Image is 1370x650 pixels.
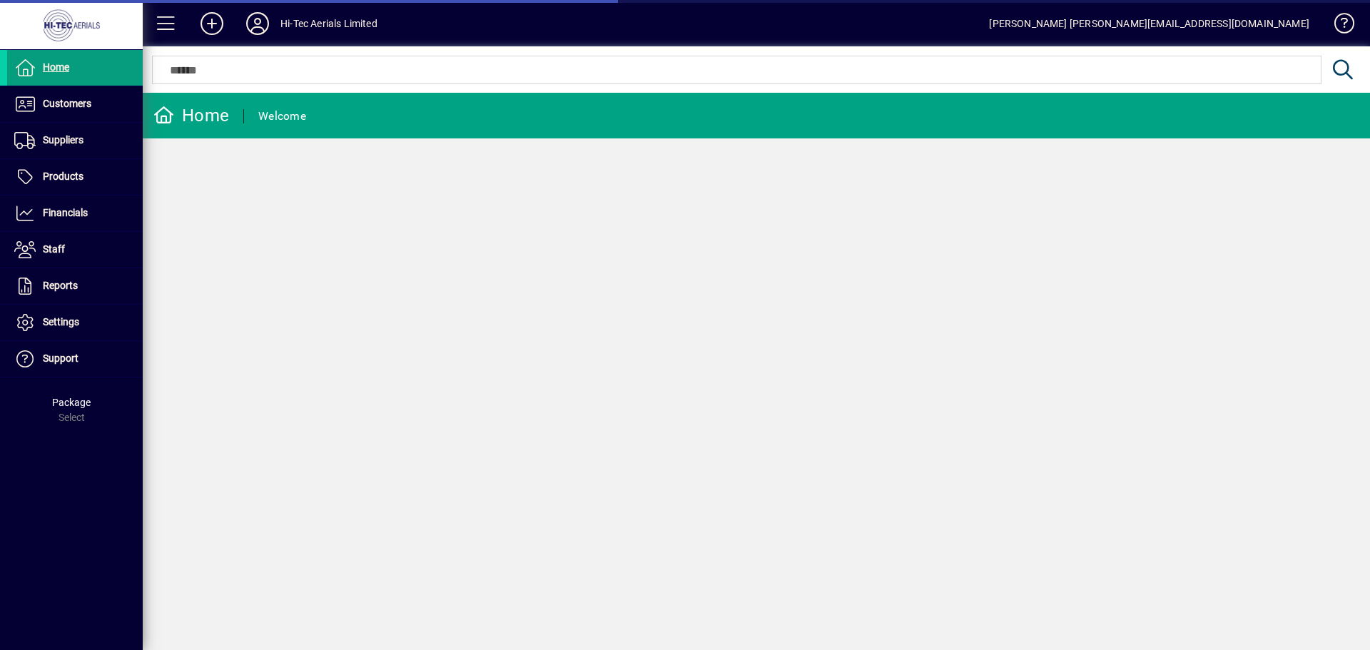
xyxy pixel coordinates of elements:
a: Knowledge Base [1324,3,1352,49]
a: Suppliers [7,123,143,158]
div: Welcome [258,105,306,128]
a: Customers [7,86,143,122]
span: Customers [43,98,91,109]
div: [PERSON_NAME] [PERSON_NAME][EMAIL_ADDRESS][DOMAIN_NAME] [989,12,1309,35]
a: Reports [7,268,143,304]
button: Add [189,11,235,36]
span: Products [43,171,83,182]
button: Profile [235,11,280,36]
span: Suppliers [43,134,83,146]
a: Staff [7,232,143,268]
span: Settings [43,316,79,327]
a: Financials [7,195,143,231]
a: Support [7,341,143,377]
span: Staff [43,243,65,255]
div: Home [153,104,229,127]
span: Reports [43,280,78,291]
span: Financials [43,207,88,218]
div: Hi-Tec Aerials Limited [280,12,377,35]
a: Settings [7,305,143,340]
span: Package [52,397,91,408]
span: Support [43,352,78,364]
a: Products [7,159,143,195]
span: Home [43,61,69,73]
